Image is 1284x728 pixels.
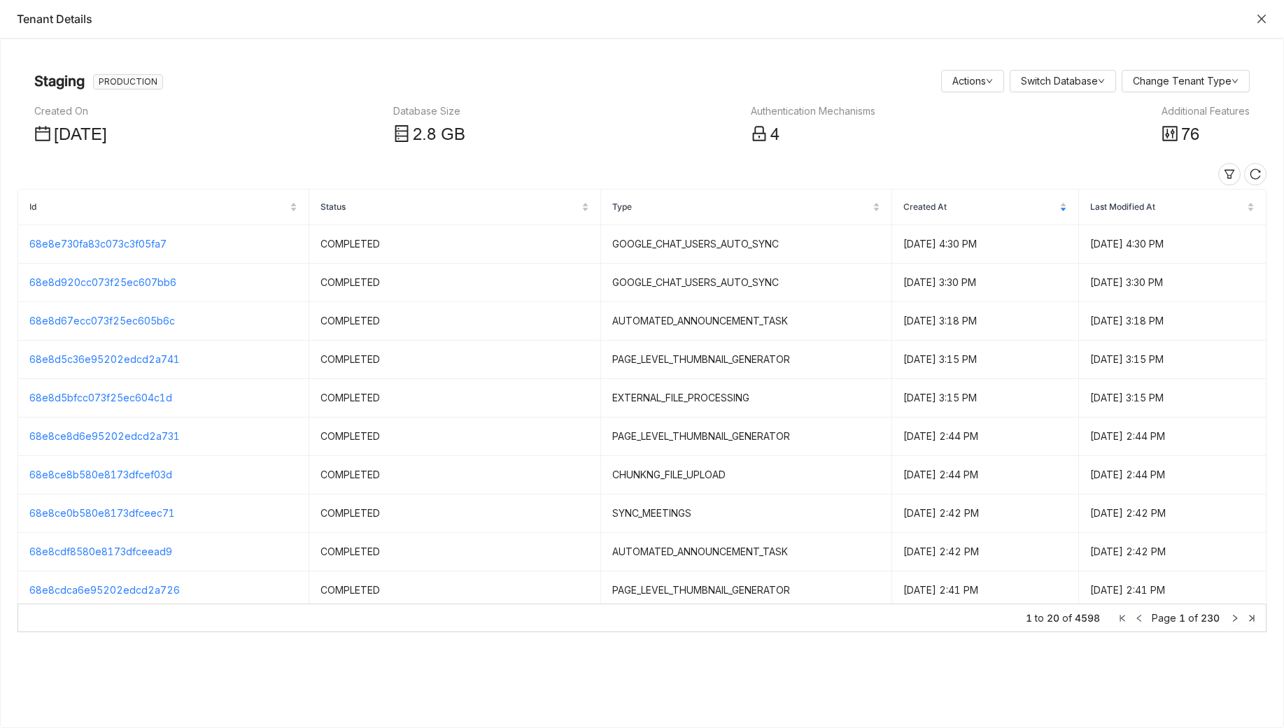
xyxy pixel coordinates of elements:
td: EXTERNAL_FILE_PROCESSING [601,379,892,417]
td: COMPLETED [309,341,600,379]
td: [DATE] 4:30 PM [1079,225,1267,264]
td: [DATE] 3:15 PM [892,341,1080,379]
td: COMPLETED [309,494,600,533]
button: Actions [941,70,1004,92]
span: 230 [1201,612,1220,624]
a: 68e8cdf8580e8173dfceead9 [29,545,172,557]
td: SYNC_MEETINGS [601,494,892,533]
td: COMPLETED [309,379,600,417]
td: [DATE] 2:44 PM [892,456,1080,494]
td: GOOGLE_CHAT_USERS_AUTO_SYNC [601,264,892,302]
a: 68e8d67ecc073f25ec605b6c [29,315,175,327]
td: PAGE_LEVEL_THUMBNAIL_GENERATOR [601,417,892,456]
td: [DATE] 2:44 PM [892,417,1080,456]
td: [DATE] 2:44 PM [1079,417,1267,456]
a: Switch Database [1021,75,1105,87]
td: COMPLETED [309,417,600,456]
span: 1 [1026,611,1032,626]
td: COMPLETED [309,225,600,264]
span: 76 [1181,125,1199,144]
div: Additional Features [1162,104,1250,119]
span: of [1062,611,1072,626]
td: [DATE] 2:42 PM [892,494,1080,533]
td: [DATE] 3:18 PM [1079,302,1267,341]
span: to [1035,611,1044,626]
a: Change Tenant Type [1133,75,1239,87]
span: 4598 [1075,611,1100,626]
td: [DATE] 2:42 PM [892,533,1080,571]
td: COMPLETED [309,302,600,341]
td: PAGE_LEVEL_THUMBNAIL_GENERATOR [601,341,892,379]
td: COMPLETED [309,571,600,610]
button: Close [1256,13,1267,24]
span: .8 GB [422,125,465,144]
nz-tag: PRODUCTION [93,74,163,90]
span: 2 [413,125,422,144]
a: 68e8cdca6e95202edcd2a726 [29,584,180,596]
span: [DATE] [54,125,107,144]
td: [DATE] 2:44 PM [1079,456,1267,494]
td: COMPLETED [309,533,600,571]
a: 68e8e730fa83c073c3f05fa7 [29,238,167,250]
td: [DATE] 3:15 PM [1079,341,1267,379]
span: Page [1152,612,1176,624]
td: [DATE] 3:15 PM [1079,379,1267,417]
td: [DATE] 3:15 PM [892,379,1080,417]
td: GOOGLE_CHAT_USERS_AUTO_SYNC [601,225,892,264]
td: [DATE] 4:30 PM [892,225,1080,264]
td: [DATE] 3:30 PM [1079,264,1267,302]
span: 20 [1047,611,1059,626]
a: 68e8d5c36e95202edcd2a741 [29,353,180,365]
a: 68e8ce0b580e8173dfceec71 [29,507,175,519]
td: COMPLETED [309,456,600,494]
button: Switch Database [1010,70,1116,92]
div: Authentication Mechanisms [751,104,875,119]
span: 4 [770,125,779,144]
a: 68e8d920cc073f25ec607bb6 [29,276,176,288]
td: [DATE] 3:30 PM [892,264,1080,302]
span: 1 [1179,612,1185,624]
td: [DATE] 3:18 PM [892,302,1080,341]
a: 68e8ce8d6e95202edcd2a731 [29,430,180,442]
td: [DATE] 2:42 PM [1079,494,1267,533]
div: Database Size [393,104,465,119]
td: CHUNKNG_FILE_UPLOAD [601,456,892,494]
td: COMPLETED [309,264,600,302]
td: AUTOMATED_ANNOUNCEMENT_TASK [601,533,892,571]
td: [DATE] 2:41 PM [1079,571,1267,610]
td: [DATE] 2:41 PM [892,571,1080,610]
div: Tenant Details [17,11,1249,27]
a: 68e8ce8b580e8173dfcef03d [29,469,172,480]
td: PAGE_LEVEL_THUMBNAIL_GENERATOR [601,571,892,610]
a: 68e8d5bfcc073f25ec604c1d [29,392,172,404]
nz-page-header-title: Staging [34,70,85,92]
td: AUTOMATED_ANNOUNCEMENT_TASK [601,302,892,341]
button: Change Tenant Type [1122,70,1250,92]
div: Created On [34,104,107,119]
a: Actions [952,75,993,87]
span: of [1188,612,1198,624]
td: [DATE] 2:42 PM [1079,533,1267,571]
